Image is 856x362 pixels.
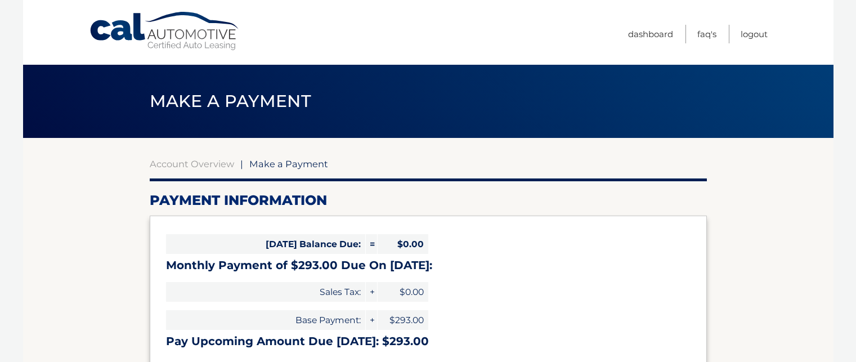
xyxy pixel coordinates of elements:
span: Make a Payment [249,158,328,169]
a: Logout [741,25,768,43]
h3: Monthly Payment of $293.00 Due On [DATE]: [166,258,691,272]
h2: Payment Information [150,192,707,209]
span: $0.00 [378,282,428,302]
h3: Pay Upcoming Amount Due [DATE]: $293.00 [166,334,691,348]
span: + [366,282,377,302]
a: Cal Automotive [89,11,241,51]
span: $293.00 [378,310,428,330]
span: = [366,234,377,254]
a: FAQ's [697,25,716,43]
span: Base Payment: [166,310,365,330]
a: Dashboard [628,25,673,43]
span: Sales Tax: [166,282,365,302]
span: | [240,158,243,169]
span: $0.00 [378,234,428,254]
span: [DATE] Balance Due: [166,234,365,254]
span: + [366,310,377,330]
span: Make a Payment [150,91,311,111]
a: Account Overview [150,158,234,169]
